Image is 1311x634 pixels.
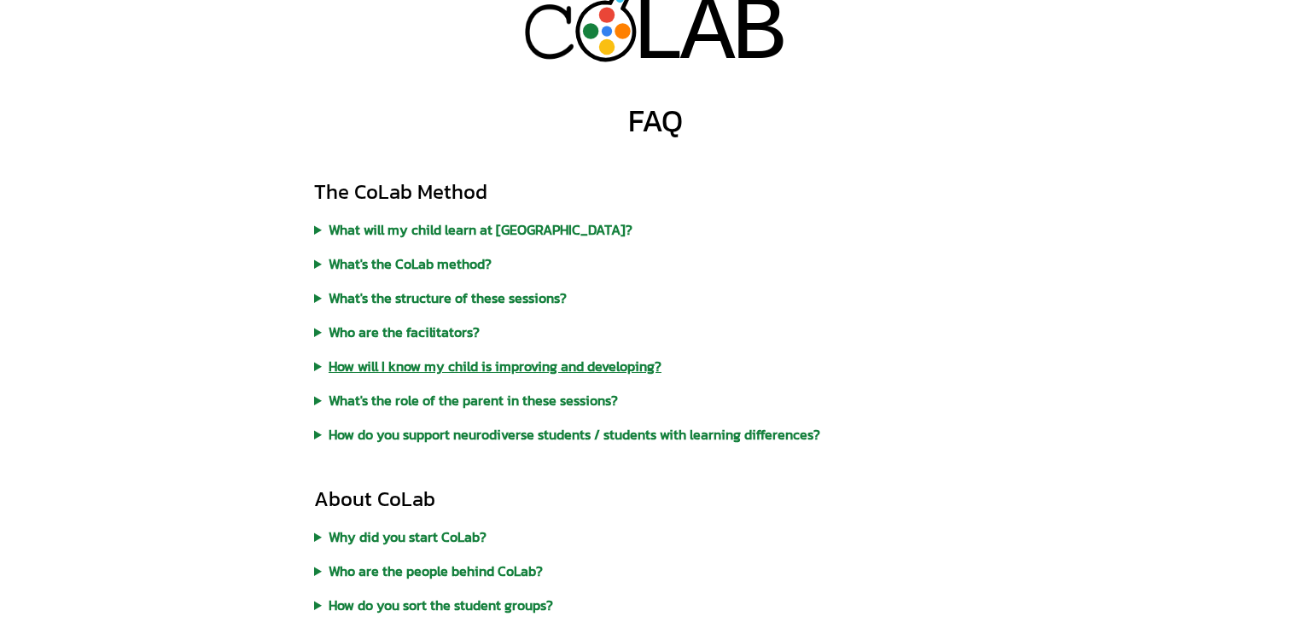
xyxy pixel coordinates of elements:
[314,595,997,615] summary: How do you sort the student groups?
[314,424,997,445] summary: How do you support neurodiverse students / students with learning differences?
[314,486,997,513] div: About CoLab
[314,322,997,342] summary: Who are the facilitators?
[314,526,997,547] summary: Why did you start CoLab?
[314,390,997,410] summary: What's the role of the parent in these sessions?
[314,253,997,274] summary: What's the CoLab method?
[314,561,997,581] summary: Who are the people behind CoLab?
[314,288,997,308] summary: What's the structure of these sessions?
[628,103,683,137] div: FAQ
[314,356,997,376] summary: How will I know my child is improving and developing?
[314,178,997,206] div: The CoLab Method
[314,219,997,240] summary: What will my child learn at [GEOGRAPHIC_DATA]?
